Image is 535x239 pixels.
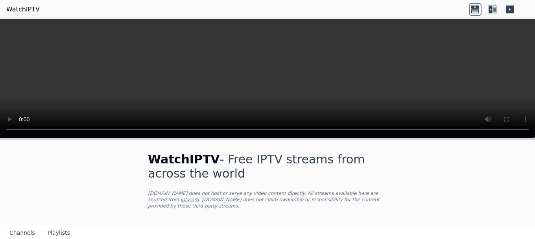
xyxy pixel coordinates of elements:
[181,197,199,202] a: iptv-org
[148,152,220,166] span: WatchIPTV
[6,5,40,14] a: WatchIPTV
[148,190,387,209] p: [DOMAIN_NAME] does not host or serve any video content directly. All streams available here are s...
[148,152,387,181] h1: - Free IPTV streams from across the world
